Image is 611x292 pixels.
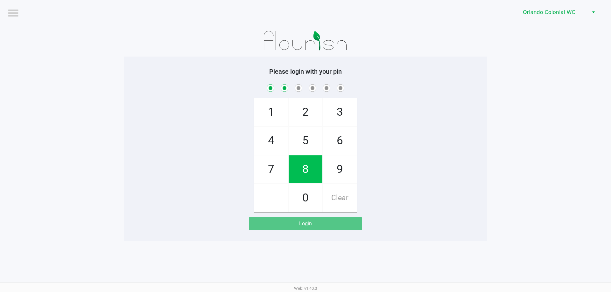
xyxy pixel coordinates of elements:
span: 8 [289,155,322,183]
span: Clear [323,184,357,212]
span: 1 [254,98,288,126]
span: 3 [323,98,357,126]
span: 7 [254,155,288,183]
span: 6 [323,127,357,155]
span: 4 [254,127,288,155]
span: 5 [289,127,322,155]
h5: Please login with your pin [129,68,482,75]
span: 2 [289,98,322,126]
span: Orlando Colonial WC [523,9,585,16]
span: 9 [323,155,357,183]
button: Select [589,7,598,18]
span: Web: v1.40.0 [294,286,317,291]
span: 0 [289,184,322,212]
